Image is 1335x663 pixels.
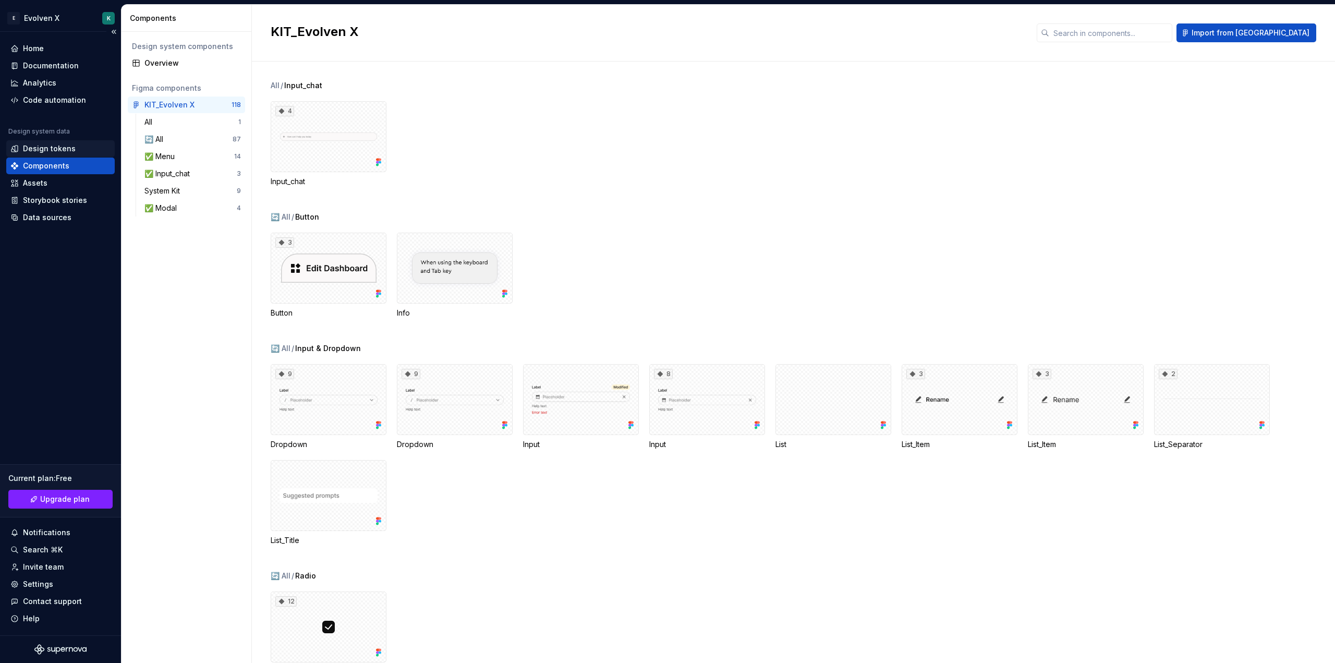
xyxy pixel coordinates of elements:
a: Invite team [6,559,115,575]
div: List [775,439,891,450]
span: Input & Dropdown [295,343,361,354]
div: Analytics [23,78,56,88]
button: EEvolven XK [2,7,119,29]
h2: KIT_Evolven X [271,23,1024,40]
div: ✅ Modal [144,203,181,213]
div: 2 [1159,369,1178,379]
div: Assets [23,178,47,188]
div: 9 [402,369,420,379]
span: Button [295,212,319,222]
div: 4 [237,204,241,212]
div: Code automation [23,95,86,105]
div: Storybook stories [23,195,87,206]
div: Dropdown [397,439,513,450]
div: Dropdown [271,439,386,450]
div: 118 [232,101,241,109]
div: Info [397,233,513,318]
div: 12 [275,596,297,607]
div: 3List_Item [902,364,1017,450]
div: 14 [234,152,241,161]
a: Assets [6,175,115,191]
span: / [292,212,294,222]
button: Notifications [6,524,115,541]
div: 9 [237,187,241,195]
div: 3 [1033,369,1051,379]
div: Input [523,439,639,450]
div: Input_chat [271,176,386,187]
a: All1 [140,114,245,130]
a: Home [6,40,115,57]
div: Overview [144,58,241,68]
a: ✅ Input_chat3 [140,165,245,182]
div: Components [23,161,69,171]
div: Search ⌘K [23,545,63,555]
div: List_Item [902,439,1017,450]
div: Current plan : Free [8,473,113,484]
input: Search in components... [1049,23,1172,42]
div: Design system components [132,41,241,52]
div: 2List_Separator [1154,364,1270,450]
a: Data sources [6,209,115,226]
div: Design system data [8,127,70,136]
div: 9 [275,369,294,379]
button: Import from [GEOGRAPHIC_DATA] [1176,23,1316,42]
div: Input [649,439,765,450]
div: 8 [654,369,673,379]
div: 3 [275,237,294,248]
span: Upgrade plan [40,494,90,504]
div: List_Separator [1154,439,1270,450]
span: / [281,80,283,91]
a: ✅ Menu14 [140,148,245,165]
div: 🔄 All [271,571,290,581]
div: E [7,12,20,25]
a: Overview [128,55,245,71]
span: Input_chat [284,80,322,91]
button: Collapse sidebar [106,25,121,39]
a: Settings [6,576,115,593]
div: Notifications [23,527,70,538]
div: All [271,80,280,91]
svg: Supernova Logo [34,644,87,655]
div: 1 [238,118,241,126]
div: 🔄 All [144,134,167,144]
div: System Kit [144,186,184,196]
div: 🔄 All [271,212,290,222]
button: Search ⌘K [6,541,115,558]
a: Storybook stories [6,192,115,209]
div: Home [23,43,44,54]
div: Settings [23,579,53,589]
div: 🔄 All [271,343,290,354]
div: ✅ Input_chat [144,168,194,179]
div: Evolven X [24,13,59,23]
div: Button [271,308,386,318]
div: List_Title [271,460,386,546]
span: Radio [295,571,316,581]
div: 3 [906,369,925,379]
div: Design tokens [23,143,76,154]
a: Documentation [6,57,115,74]
div: Data sources [23,212,71,223]
div: Contact support [23,596,82,607]
div: ✅ Menu [144,151,179,162]
div: K [107,14,111,22]
span: / [292,343,294,354]
div: 3List_Item [1028,364,1144,450]
span: Import from [GEOGRAPHIC_DATA] [1192,28,1309,38]
div: 9Dropdown [271,364,386,450]
a: 🔄 All87 [140,131,245,148]
div: List_Item [1028,439,1144,450]
div: Invite team [23,562,64,572]
div: List [775,364,891,450]
a: ✅ Modal4 [140,200,245,216]
a: Components [6,158,115,174]
div: 4Input_chat [271,101,386,187]
a: Upgrade plan [8,490,113,509]
a: Code automation [6,92,115,109]
div: 9Dropdown [397,364,513,450]
a: KIT_Evolven X118 [128,97,245,113]
button: Contact support [6,593,115,610]
a: Design tokens [6,140,115,157]
div: 8Input [649,364,765,450]
div: KIT_Evolven X [144,100,195,110]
